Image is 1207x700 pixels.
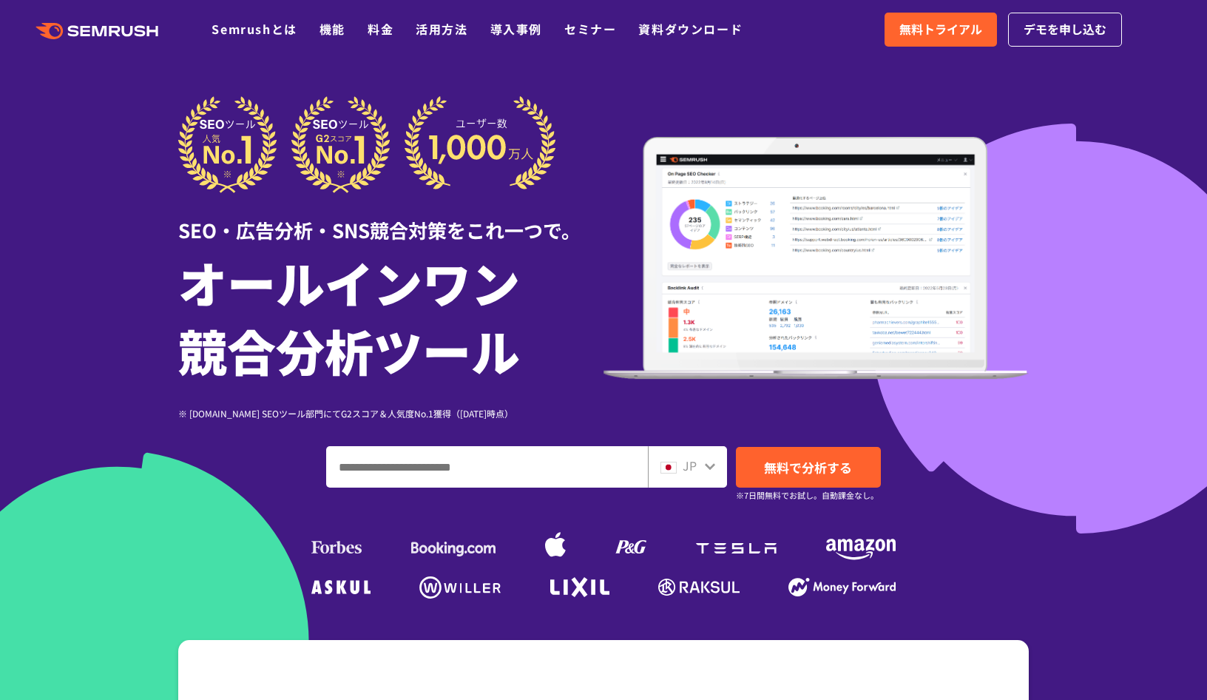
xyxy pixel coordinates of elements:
[416,20,467,38] a: 活用方法
[178,248,603,384] h1: オールインワン 競合分析ツール
[212,20,297,38] a: Semrushとは
[885,13,997,47] a: 無料トライアル
[683,457,697,474] span: JP
[1024,20,1106,39] span: デモを申し込む
[368,20,393,38] a: 料金
[178,193,603,244] div: SEO・広告分析・SNS競合対策をこれ一つで。
[178,406,603,420] div: ※ [DOMAIN_NAME] SEOツール部門にてG2スコア＆人気度No.1獲得（[DATE]時点）
[899,20,982,39] span: 無料トライアル
[564,20,616,38] a: セミナー
[327,447,647,487] input: ドメイン、キーワードまたはURLを入力してください
[736,488,879,502] small: ※7日間無料でお試し。自動課金なし。
[319,20,345,38] a: 機能
[1008,13,1122,47] a: デモを申し込む
[736,447,881,488] a: 無料で分析する
[638,20,743,38] a: 資料ダウンロード
[490,20,542,38] a: 導入事例
[764,458,852,477] span: 無料で分析する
